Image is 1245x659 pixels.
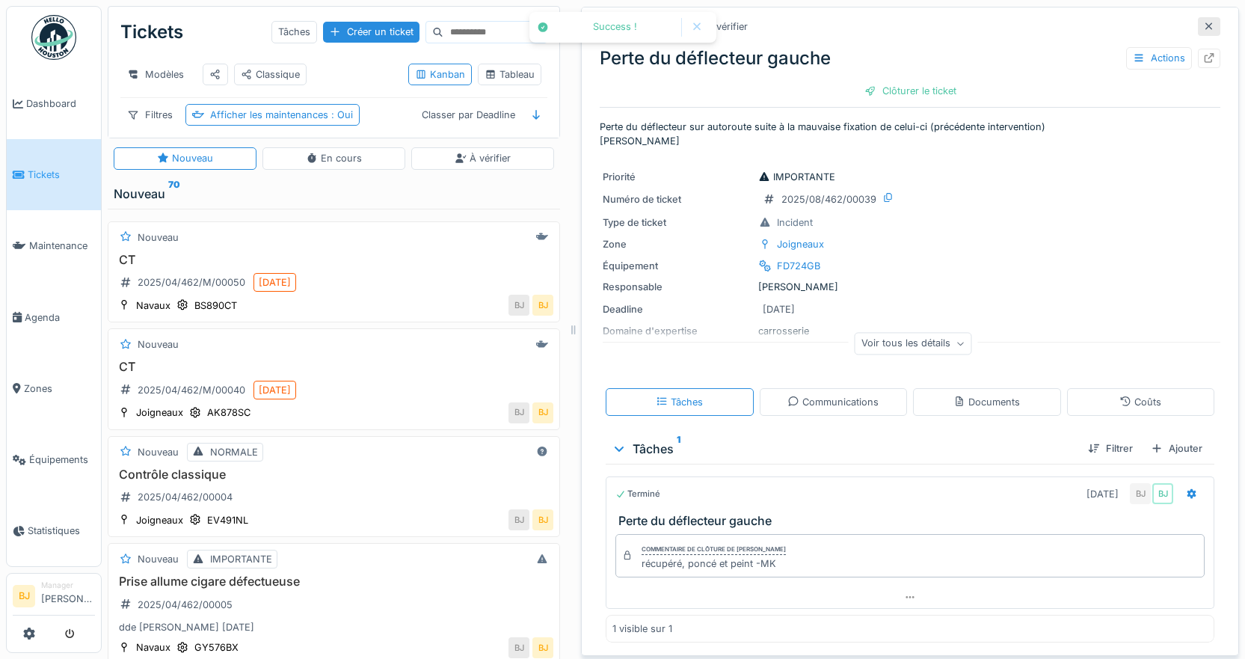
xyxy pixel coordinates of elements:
div: Tâches [271,21,317,43]
div: IMPORTANTE [758,170,835,184]
span: Équipements [29,453,95,467]
div: Zone [603,237,752,251]
div: Deadline [603,302,752,316]
a: BJ Manager[PERSON_NAME] [13,580,95,616]
div: récupéré, poncé et peint -MK [642,557,786,571]
a: Maintenance [7,210,101,281]
div: AK878SC [207,405,250,420]
div: BJ [532,295,553,316]
div: Coûts [1119,395,1161,409]
div: Perte du déflecteur gauche [600,45,1220,72]
li: [PERSON_NAME] [41,580,95,612]
div: Priorité [603,170,752,184]
div: 2025/08/462/00039 [781,192,876,206]
div: Filtrer [1082,438,1139,459]
a: Dashboard [7,68,101,139]
li: BJ [13,585,35,607]
span: Dashboard [26,96,95,111]
div: À vérifier [455,151,511,165]
h3: Perte du déflecteur gauche [618,514,1208,528]
img: Badge_color-CXgf-gQk.svg [31,15,76,60]
span: Maintenance [29,239,95,253]
div: [DATE] [1086,487,1119,501]
div: Afficher les maintenances [210,108,353,122]
div: Joigneaux [136,405,183,420]
div: Nouveau [138,230,179,245]
div: IMPORTANTE [210,552,272,566]
h3: CT [114,360,553,374]
div: Ajouter [1145,438,1208,459]
div: BJ [508,509,529,530]
div: 2025/04/462/00005 [138,598,233,612]
a: Tickets [7,139,101,210]
div: Nouveau [138,337,179,352]
div: Numéro de ticket [603,192,752,206]
h3: Prise allume cigare défectueuse [114,574,553,589]
div: dde [PERSON_NAME] [DATE] [114,620,553,634]
div: Incident [777,215,813,230]
p: Perte du déflecteur sur autoroute suite à la mauvaise fixation de celui-ci (précédente interventi... [600,120,1220,148]
span: Statistiques [28,524,95,538]
div: 2025/04/462/M/00050 [138,275,245,289]
div: Type de ticket [603,215,752,230]
div: Nouveau [138,445,179,459]
a: Zones [7,353,101,424]
div: BS890CT [194,298,237,313]
div: NORMALE [210,445,258,459]
div: BJ [508,637,529,658]
h3: CT [114,253,553,267]
div: FD724GB [777,259,820,273]
div: Documents [953,395,1020,409]
div: Équipement [603,259,752,273]
div: Voir tous les détails [855,333,972,355]
div: [DATE] [259,275,291,289]
div: EV491NL [207,513,248,527]
div: Manager [41,580,95,591]
div: BJ [508,295,529,316]
a: Agenda [7,282,101,353]
div: À vérifier [707,19,748,34]
div: Commentaire de clôture de [PERSON_NAME] [642,545,786,555]
div: [DATE] [763,302,795,316]
sup: 1 [677,440,680,458]
span: Zones [24,381,95,396]
div: BJ [1130,483,1151,504]
div: BJ [532,509,553,530]
div: Tâches [656,395,703,409]
div: Communications [787,395,879,409]
div: Navaux [136,640,170,655]
div: Joigneaux [136,513,183,527]
div: Tableau [485,67,535,82]
div: Classique [241,67,300,82]
div: Classer par Deadline [415,104,522,126]
div: Navaux [136,298,170,313]
div: Modèles [120,64,191,85]
div: [PERSON_NAME] [603,280,1217,294]
div: Filtres [120,104,179,126]
div: BJ [532,402,553,423]
span: Tickets [28,168,95,182]
div: 1 visible sur 1 [612,622,672,636]
span: Agenda [25,310,95,325]
div: Success ! [556,21,674,34]
div: 2025/04/462/M/00040 [138,383,245,397]
sup: 70 [168,185,180,203]
div: Joigneaux [777,237,824,251]
div: GY576BX [194,640,239,655]
a: Équipements [7,424,101,495]
div: Tâches [612,440,1076,458]
div: Responsable [603,280,752,294]
div: Actions [1126,47,1192,69]
div: Nouveau [157,151,213,165]
div: BJ [532,637,553,658]
div: Nouveau [138,552,179,566]
div: Kanban [415,67,465,82]
div: BJ [508,402,529,423]
div: [DATE] [259,383,291,397]
div: Clôturer le ticket [858,81,962,101]
div: Terminé [615,488,660,500]
a: Statistiques [7,495,101,566]
div: En cours [306,151,362,165]
h3: Contrôle classique [114,468,553,482]
span: : Oui [328,109,353,120]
